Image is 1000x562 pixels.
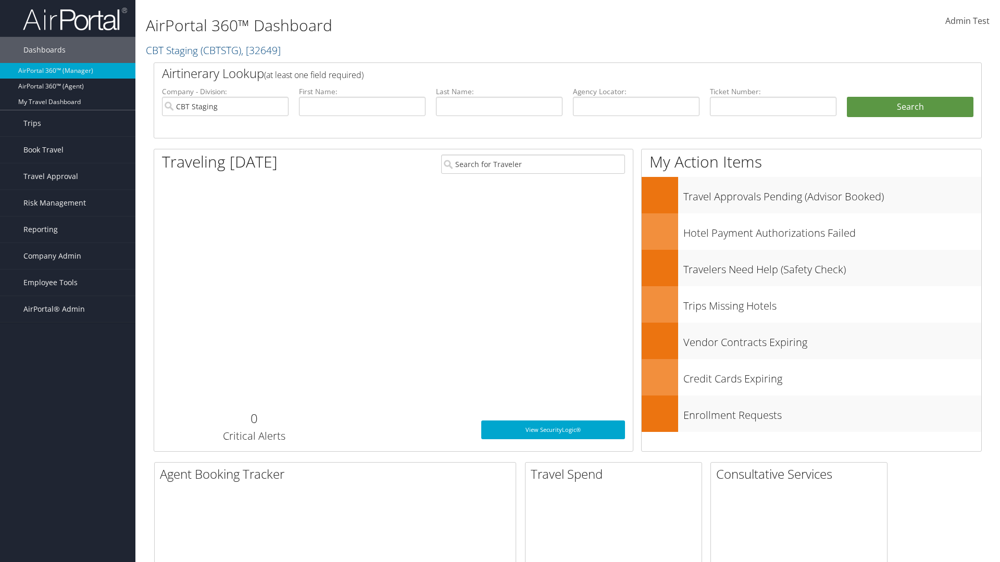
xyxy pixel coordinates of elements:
a: Travelers Need Help (Safety Check) [642,250,981,286]
input: Search for Traveler [441,155,625,174]
h1: My Action Items [642,151,981,173]
span: Reporting [23,216,58,242]
span: Book Travel [23,137,64,163]
span: (at least one field required) [264,69,364,81]
h3: Trips Missing Hotels [683,293,981,313]
h1: AirPortal 360™ Dashboard [146,15,708,36]
label: Ticket Number: [710,86,836,97]
a: Admin Test [945,5,990,37]
span: Dashboards [23,37,66,63]
a: CBT Staging [146,43,281,57]
h3: Vendor Contracts Expiring [683,330,981,350]
span: ( CBTSTG ) [201,43,241,57]
a: Trips Missing Hotels [642,286,981,323]
label: Agency Locator: [573,86,699,97]
span: Risk Management [23,190,86,216]
a: Travel Approvals Pending (Advisor Booked) [642,177,981,213]
h3: Travelers Need Help (Safety Check) [683,257,981,277]
span: Trips [23,110,41,136]
a: Hotel Payment Authorizations Failed [642,213,981,250]
span: Travel Approval [23,163,78,189]
h2: Consultative Services [716,465,887,483]
h2: Agent Booking Tracker [160,465,516,483]
span: Admin Test [945,15,990,27]
span: Employee Tools [23,270,78,296]
h2: 0 [162,410,346,427]
a: View SecurityLogic® [481,420,625,439]
label: First Name: [299,86,426,97]
h3: Critical Alerts [162,429,346,443]
h3: Enrollment Requests [683,403,981,423]
h2: Airtinerary Lookup [162,65,905,82]
h3: Credit Cards Expiring [683,366,981,386]
h3: Travel Approvals Pending (Advisor Booked) [683,184,981,204]
a: Vendor Contracts Expiring [642,323,981,359]
h3: Hotel Payment Authorizations Failed [683,221,981,240]
h1: Traveling [DATE] [162,151,278,173]
span: , [ 32649 ] [241,43,281,57]
img: airportal-logo.png [23,7,127,31]
span: AirPortal® Admin [23,296,85,322]
span: Company Admin [23,243,81,269]
label: Last Name: [436,86,562,97]
h2: Travel Spend [531,465,702,483]
a: Credit Cards Expiring [642,359,981,395]
a: Enrollment Requests [642,395,981,432]
label: Company - Division: [162,86,289,97]
button: Search [847,97,973,118]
